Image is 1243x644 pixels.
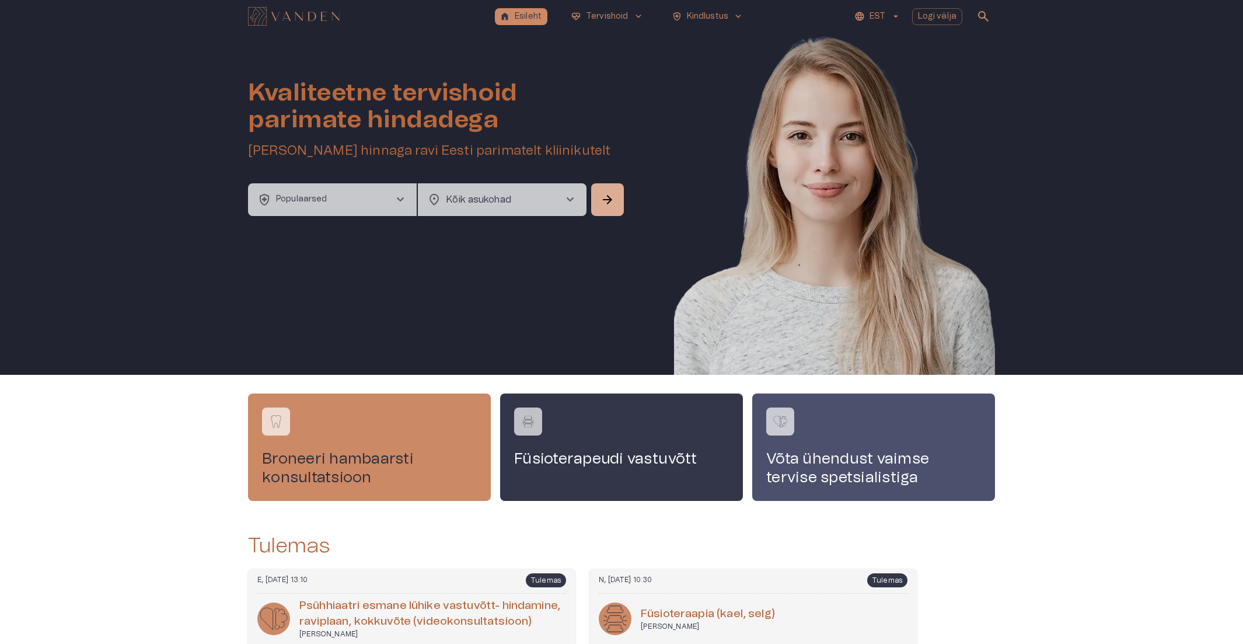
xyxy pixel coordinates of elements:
span: home [500,11,510,22]
span: arrow_forward [600,193,614,207]
img: Woman smiling [674,33,995,410]
p: EST [870,11,885,23]
span: chevron_right [563,193,577,207]
a: Navigate to homepage [248,8,490,25]
p: Kõik asukohad [446,193,544,207]
a: Navigate to service booking [500,394,743,501]
button: health_and_safetyKindlustuskeyboard_arrow_down [667,8,749,25]
img: Vanden logo [248,7,340,26]
span: keyboard_arrow_down [633,11,644,22]
p: Logi välja [918,11,957,23]
button: health_and_safetyPopulaarsedchevron_right [248,183,417,216]
button: ecg_heartTervishoidkeyboard_arrow_down [566,8,648,25]
img: Võta ühendust vaimse tervise spetsialistiga logo [771,413,789,430]
h4: Füsioterapeudi vastuvõtt [514,450,729,468]
h6: Fü­sioter­aapia (kael, selg) [641,607,775,622]
img: Füsioterapeudi vastuvõtt logo [519,413,537,430]
iframe: Help widget launcher [1152,591,1243,624]
button: homeEsileht [495,8,547,25]
a: Navigate to service booking [752,394,995,501]
span: health_and_safety [672,11,682,22]
h6: Psüh­hi­aa­tri es­mane lühike vas­tu­võtt- hin­damine, raviplaan, kokku­võte (videokon­sul­tat­si... [299,598,566,629]
button: EST [853,8,902,25]
p: [PERSON_NAME] [641,622,775,632]
span: Tulemas [867,573,907,587]
h2: Tulemas [248,534,330,559]
button: Logi välja [912,8,963,25]
button: Search [591,183,624,216]
h5: [PERSON_NAME] hinnaga ravi Eesti parimatelt kliinikutelt [248,142,626,159]
span: keyboard_arrow_down [733,11,743,22]
p: Tervishoid [586,11,629,23]
span: chevron_right [393,193,407,207]
h4: Võta ühendust vaimse tervise spetsialistiga [766,450,981,487]
p: Esileht [515,11,542,23]
span: Tulemas [526,573,566,587]
p: Kindlustus [687,11,729,23]
span: health_and_safety [257,193,271,207]
img: Broneeri hambaarsti konsultatsioon logo [267,413,285,430]
p: Populaarsed [276,193,327,206]
p: E, [DATE] 13:10 [257,575,308,585]
p: N, [DATE] 10:30 [599,575,652,585]
h4: Broneeri hambaarsti konsultatsioon [262,450,477,487]
span: search [976,9,990,23]
span: location_on [427,193,441,207]
button: open search modal [972,5,995,28]
span: ecg_heart [571,11,581,22]
h1: Kvaliteetne tervishoid parimate hindadega [248,79,626,133]
a: Navigate to service booking [248,394,491,501]
p: [PERSON_NAME] [299,629,566,639]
